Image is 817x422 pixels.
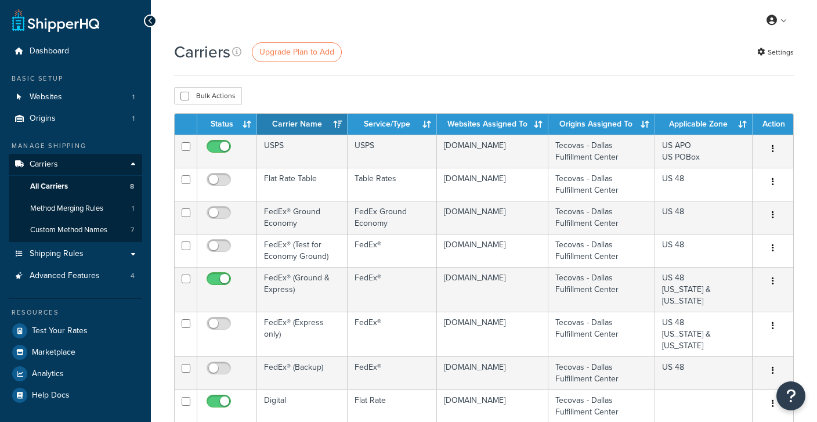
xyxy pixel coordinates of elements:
[655,135,753,168] td: US APO US POBox
[437,201,548,234] td: [DOMAIN_NAME]
[9,308,142,318] div: Resources
[655,114,753,135] th: Applicable Zone: activate to sort column ascending
[9,219,142,241] a: Custom Method Names 7
[257,267,348,312] td: FedEx® (Ground & Express)
[30,204,103,214] span: Method Merging Rules
[437,234,548,267] td: [DOMAIN_NAME]
[655,201,753,234] td: US 48
[9,198,142,219] a: Method Merging Rules 1
[252,42,342,62] a: Upgrade Plan to Add
[437,135,548,168] td: [DOMAIN_NAME]
[32,369,64,379] span: Analytics
[757,44,794,60] a: Settings
[257,234,348,267] td: FedEx® (Test for Economy Ground)
[259,46,334,58] span: Upgrade Plan to Add
[131,225,134,235] span: 7
[348,234,437,267] td: FedEx®
[131,271,135,281] span: 4
[132,114,135,124] span: 1
[30,225,107,235] span: Custom Method Names
[32,348,75,358] span: Marketplace
[9,86,142,108] a: Websites 1
[9,108,142,129] a: Origins 1
[32,391,70,401] span: Help Docs
[30,46,69,56] span: Dashboard
[9,41,142,62] a: Dashboard
[9,108,142,129] li: Origins
[437,312,548,356] td: [DOMAIN_NAME]
[9,176,142,197] a: All Carriers 8
[30,160,58,169] span: Carriers
[174,41,230,63] h1: Carriers
[548,312,655,356] td: Tecovas - Dallas Fulfillment Center
[174,87,242,104] button: Bulk Actions
[9,385,142,406] a: Help Docs
[348,267,437,312] td: FedEx®
[12,9,99,32] a: ShipperHQ Home
[655,234,753,267] td: US 48
[9,265,142,287] a: Advanced Features 4
[9,176,142,197] li: All Carriers
[348,135,437,168] td: USPS
[197,114,257,135] th: Status: activate to sort column ascending
[30,182,68,192] span: All Carriers
[257,356,348,389] td: FedEx® (Backup)
[655,168,753,201] td: US 48
[30,114,56,124] span: Origins
[548,201,655,234] td: Tecovas - Dallas Fulfillment Center
[9,320,142,341] a: Test Your Rates
[548,168,655,201] td: Tecovas - Dallas Fulfillment Center
[9,198,142,219] li: Method Merging Rules
[9,363,142,384] a: Analytics
[348,168,437,201] td: Table Rates
[655,267,753,312] td: US 48 [US_STATE] & [US_STATE]
[32,326,88,336] span: Test Your Rates
[132,92,135,102] span: 1
[655,356,753,389] td: US 48
[132,204,134,214] span: 1
[548,356,655,389] td: Tecovas - Dallas Fulfillment Center
[257,168,348,201] td: Flat Rate Table
[548,267,655,312] td: Tecovas - Dallas Fulfillment Center
[257,114,348,135] th: Carrier Name: activate to sort column ascending
[348,114,437,135] th: Service/Type: activate to sort column ascending
[9,74,142,84] div: Basic Setup
[753,114,793,135] th: Action
[437,267,548,312] td: [DOMAIN_NAME]
[437,168,548,201] td: [DOMAIN_NAME]
[30,249,84,259] span: Shipping Rules
[257,201,348,234] td: FedEx® Ground Economy
[348,201,437,234] td: FedEx Ground Economy
[9,154,142,242] li: Carriers
[548,114,655,135] th: Origins Assigned To: activate to sort column ascending
[9,342,142,363] a: Marketplace
[9,154,142,175] a: Carriers
[30,271,100,281] span: Advanced Features
[776,381,805,410] button: Open Resource Center
[548,234,655,267] td: Tecovas - Dallas Fulfillment Center
[9,219,142,241] li: Custom Method Names
[437,356,548,389] td: [DOMAIN_NAME]
[655,312,753,356] td: US 48 [US_STATE] & [US_STATE]
[30,92,62,102] span: Websites
[348,312,437,356] td: FedEx®
[348,356,437,389] td: FedEx®
[437,114,548,135] th: Websites Assigned To: activate to sort column ascending
[9,243,142,265] a: Shipping Rules
[9,265,142,287] li: Advanced Features
[9,86,142,108] li: Websites
[9,141,142,151] div: Manage Shipping
[130,182,134,192] span: 8
[548,135,655,168] td: Tecovas - Dallas Fulfillment Center
[257,312,348,356] td: FedEx® (Express only)
[257,135,348,168] td: USPS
